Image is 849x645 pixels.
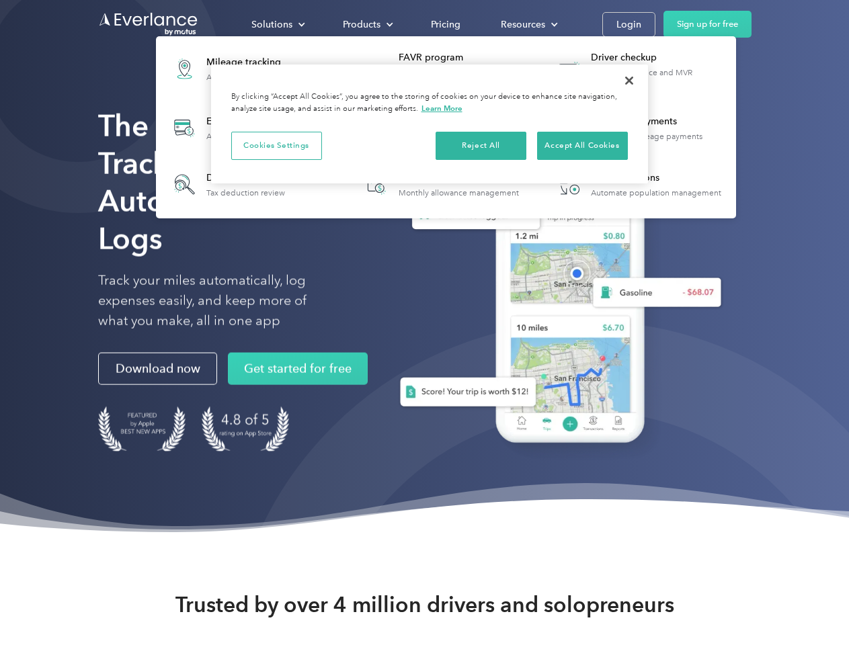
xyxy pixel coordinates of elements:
button: Accept All Cookies [537,132,628,160]
div: By clicking “Accept All Cookies”, you agree to the storing of cookies on your device to enhance s... [231,91,628,115]
div: Pricing [431,16,460,33]
div: FAVR program [399,51,536,64]
button: Reject All [436,132,526,160]
a: Pricing [417,13,474,36]
a: Accountable planMonthly allowance management [355,163,526,206]
a: More information about your privacy, opens in a new tab [421,103,462,113]
div: Cookie banner [211,64,648,183]
div: Mileage tracking [206,56,294,69]
div: Products [343,16,380,33]
img: Badge for Featured by Apple Best New Apps [98,406,186,451]
div: Solutions [251,16,292,33]
div: License, insurance and MVR verification [591,68,729,87]
div: HR Integrations [591,171,721,185]
a: Mileage trackingAutomatic mileage logs [163,44,300,93]
div: Deduction finder [206,171,285,185]
img: 4.9 out of 5 stars on the app store [202,406,289,451]
a: Login [602,12,655,37]
nav: Products [156,36,736,218]
div: Automate population management [591,188,721,198]
img: Everlance, mileage tracker app, expense tracking app [378,128,732,463]
div: Tax deduction review [206,188,285,198]
div: Solutions [238,13,316,36]
div: Expense tracking [206,115,303,128]
div: Automatic transaction logs [206,132,303,141]
a: Driver checkupLicense, insurance and MVR verification [547,44,729,93]
a: Deduction finderTax deduction review [163,163,292,206]
a: Sign up for free [663,11,752,38]
strong: Trusted by over 4 million drivers and solopreneurs [175,591,674,618]
button: Cookies Settings [231,132,322,160]
div: Resources [487,13,569,36]
a: Download now [98,353,217,385]
div: Monthly allowance management [399,188,519,198]
div: Login [616,16,641,33]
a: HR IntegrationsAutomate population management [547,163,728,206]
a: Expense trackingAutomatic transaction logs [163,103,310,153]
a: FAVR programFixed & Variable Rate reimbursement design & management [355,44,537,93]
a: Go to homepage [98,11,199,37]
div: Driver checkup [591,51,729,64]
div: Products [329,13,404,36]
button: Close [614,66,644,95]
a: Get started for free [228,353,368,385]
div: Automatic mileage logs [206,73,294,82]
div: Privacy [211,64,648,183]
div: Resources [501,16,545,33]
p: Track your miles automatically, log expenses easily, and keep more of what you make, all in one app [98,271,338,331]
